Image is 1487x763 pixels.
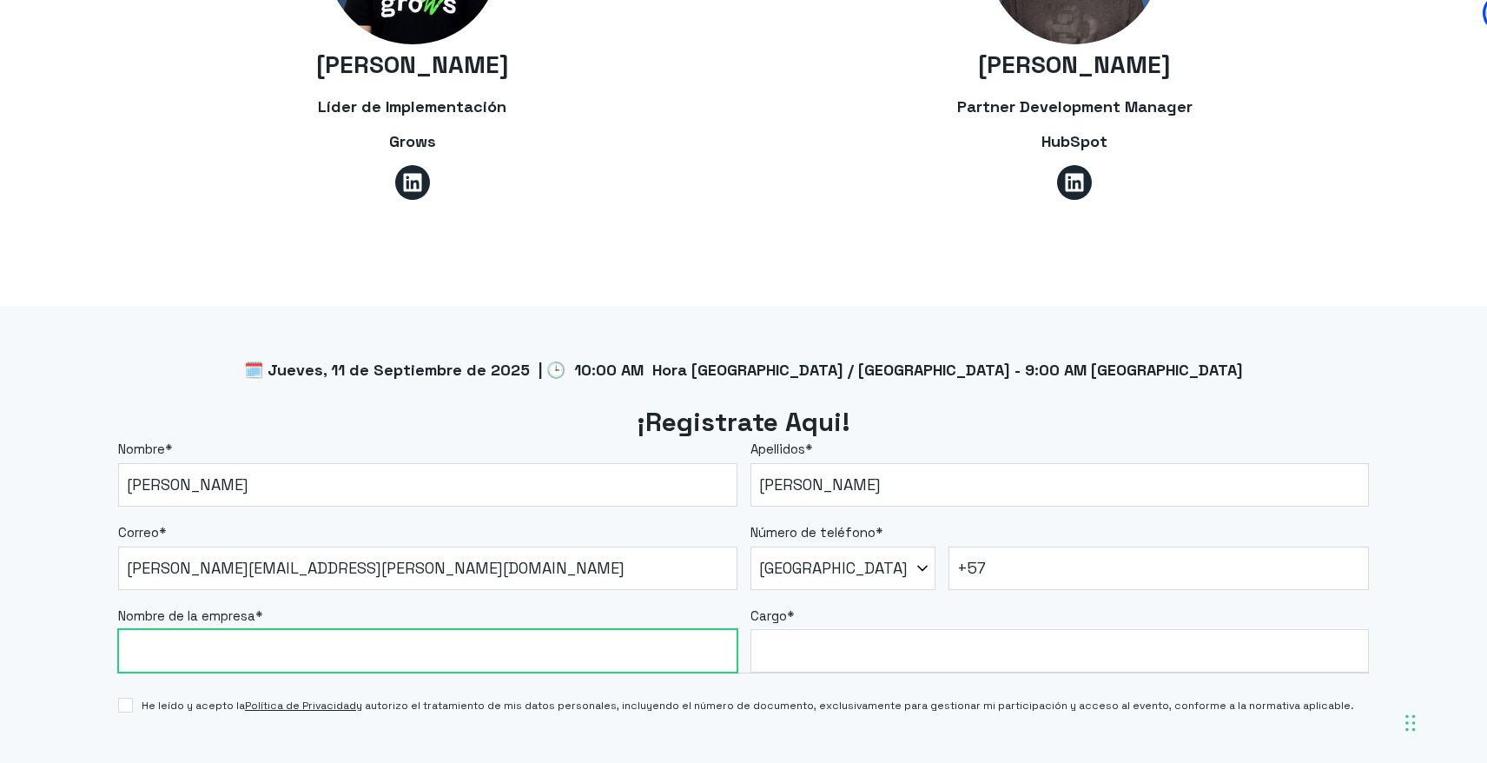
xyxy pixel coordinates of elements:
[118,607,255,624] span: Nombre de la empresa
[1174,520,1487,763] iframe: Chat Widget
[1057,165,1092,200] a: Síguenos en LinkedIn
[118,698,133,713] input: He leído y acepto laPolítica de Privacidady autorizo el tratamiento de mis datos personales, incl...
[750,607,787,624] span: Cargo
[1174,520,1487,763] div: Widget de chat
[316,49,509,80] span: [PERSON_NAME]
[318,96,506,116] span: Líder de Implementación
[978,49,1171,80] span: [PERSON_NAME]
[389,131,436,151] span: Grows
[957,96,1193,116] span: Partner Development Manager
[118,524,159,541] span: Correo
[118,441,165,457] span: Nombre
[244,360,1243,380] span: 🗓️ Jueves, 11 de Septiembre de 2025 | 🕒 10:00 AM Hora [GEOGRAPHIC_DATA] / [GEOGRAPHIC_DATA] - 9:0...
[1405,697,1416,749] div: Arrastrar
[395,165,430,200] a: Síguenos en LinkedIn
[142,698,1354,713] span: He leído y acepto la y autorizo el tratamiento de mis datos personales, incluyendo el número de d...
[245,699,356,713] a: Política de Privacidad
[750,524,876,541] span: Número de teléfono
[118,405,1369,441] h2: ¡Registrate Aqui!
[750,441,805,457] span: Apellidos
[1041,131,1107,151] span: HubSpot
